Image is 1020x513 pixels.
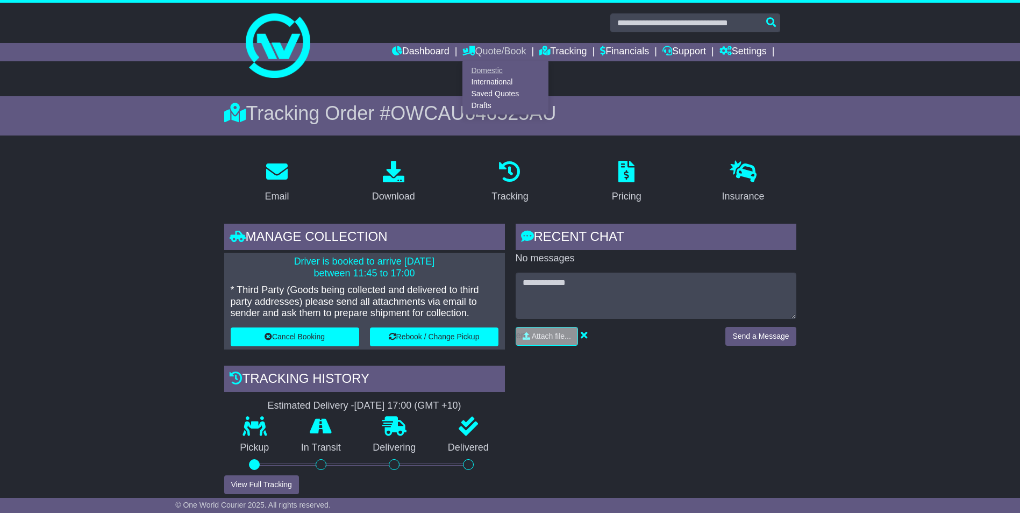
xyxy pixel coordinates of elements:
[372,189,415,204] div: Download
[662,43,706,61] a: Support
[224,102,796,125] div: Tracking Order #
[463,99,548,111] a: Drafts
[224,224,505,253] div: Manage collection
[231,256,498,279] p: Driver is booked to arrive [DATE] between 11:45 to 17:00
[516,253,796,265] p: No messages
[605,157,648,208] a: Pricing
[463,76,548,88] a: International
[258,157,296,208] a: Email
[392,43,450,61] a: Dashboard
[725,327,796,346] button: Send a Message
[484,157,535,208] a: Tracking
[491,189,528,204] div: Tracking
[462,61,548,115] div: Quote/Book
[719,43,767,61] a: Settings
[432,442,505,454] p: Delivered
[612,189,641,204] div: Pricing
[516,224,796,253] div: RECENT CHAT
[463,88,548,100] a: Saved Quotes
[285,442,357,454] p: In Transit
[715,157,772,208] a: Insurance
[175,501,331,509] span: © One World Courier 2025. All rights reserved.
[265,189,289,204] div: Email
[370,327,498,346] button: Rebook / Change Pickup
[224,366,505,395] div: Tracking history
[600,43,649,61] a: Financials
[365,157,422,208] a: Download
[224,400,505,412] div: Estimated Delivery -
[357,442,432,454] p: Delivering
[231,284,498,319] p: * Third Party (Goods being collected and delivered to third party addresses) please send all atta...
[539,43,587,61] a: Tracking
[354,400,461,412] div: [DATE] 17:00 (GMT +10)
[390,102,556,124] span: OWCAU646525AU
[722,189,765,204] div: Insurance
[231,327,359,346] button: Cancel Booking
[462,43,526,61] a: Quote/Book
[224,475,299,494] button: View Full Tracking
[463,65,548,76] a: Domestic
[224,442,286,454] p: Pickup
